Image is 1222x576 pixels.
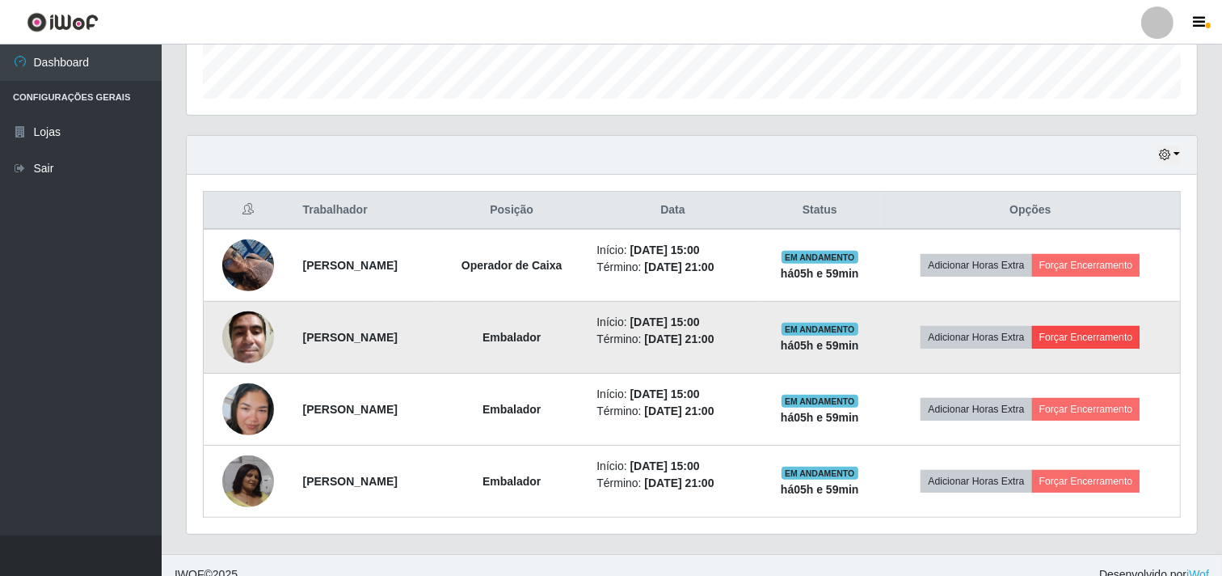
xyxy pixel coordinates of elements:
[644,332,714,345] time: [DATE] 21:00
[596,314,748,331] li: Início:
[482,475,541,488] strong: Embalador
[482,403,541,416] strong: Embalador
[881,192,1181,230] th: Opções
[921,254,1031,277] button: Adicionar Horas Extra
[303,331,398,344] strong: [PERSON_NAME]
[759,192,881,230] th: Status
[596,331,748,348] li: Término:
[630,316,700,328] time: [DATE] 15:00
[293,192,436,230] th: Trabalhador
[27,12,99,32] img: CoreUI Logo
[596,403,748,420] li: Término:
[921,398,1031,421] button: Adicionar Horas Extra
[596,475,748,492] li: Término:
[1032,326,1140,349] button: Forçar Encerramento
[921,326,1031,349] button: Adicionar Horas Extra
[630,244,700,256] time: [DATE] 15:00
[782,395,858,408] span: EM ANDAMENTO
[644,260,714,273] time: [DATE] 21:00
[781,483,859,496] strong: há 05 h e 59 min
[1032,254,1140,277] button: Forçar Encerramento
[222,231,274,299] img: 1751209659449.jpeg
[781,267,859,280] strong: há 05 h e 59 min
[1032,398,1140,421] button: Forçar Encerramento
[596,242,748,259] li: Início:
[782,323,858,336] span: EM ANDAMENTO
[596,386,748,403] li: Início:
[644,476,714,489] time: [DATE] 21:00
[596,458,748,475] li: Início:
[482,331,541,344] strong: Embalador
[596,259,748,276] li: Término:
[436,192,587,230] th: Posição
[630,388,700,400] time: [DATE] 15:00
[644,404,714,417] time: [DATE] 21:00
[921,470,1031,493] button: Adicionar Horas Extra
[461,259,563,272] strong: Operador de Caixa
[587,192,758,230] th: Data
[630,460,700,472] time: [DATE] 15:00
[303,403,398,416] strong: [PERSON_NAME]
[222,363,274,455] img: 1755394195779.jpeg
[222,303,274,371] img: 1606512880080.jpeg
[303,475,398,488] strong: [PERSON_NAME]
[782,467,858,480] span: EM ANDAMENTO
[303,259,398,272] strong: [PERSON_NAME]
[222,455,274,507] img: 1755965630381.jpeg
[781,339,859,352] strong: há 05 h e 59 min
[781,411,859,424] strong: há 05 h e 59 min
[782,251,858,264] span: EM ANDAMENTO
[1032,470,1140,493] button: Forçar Encerramento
